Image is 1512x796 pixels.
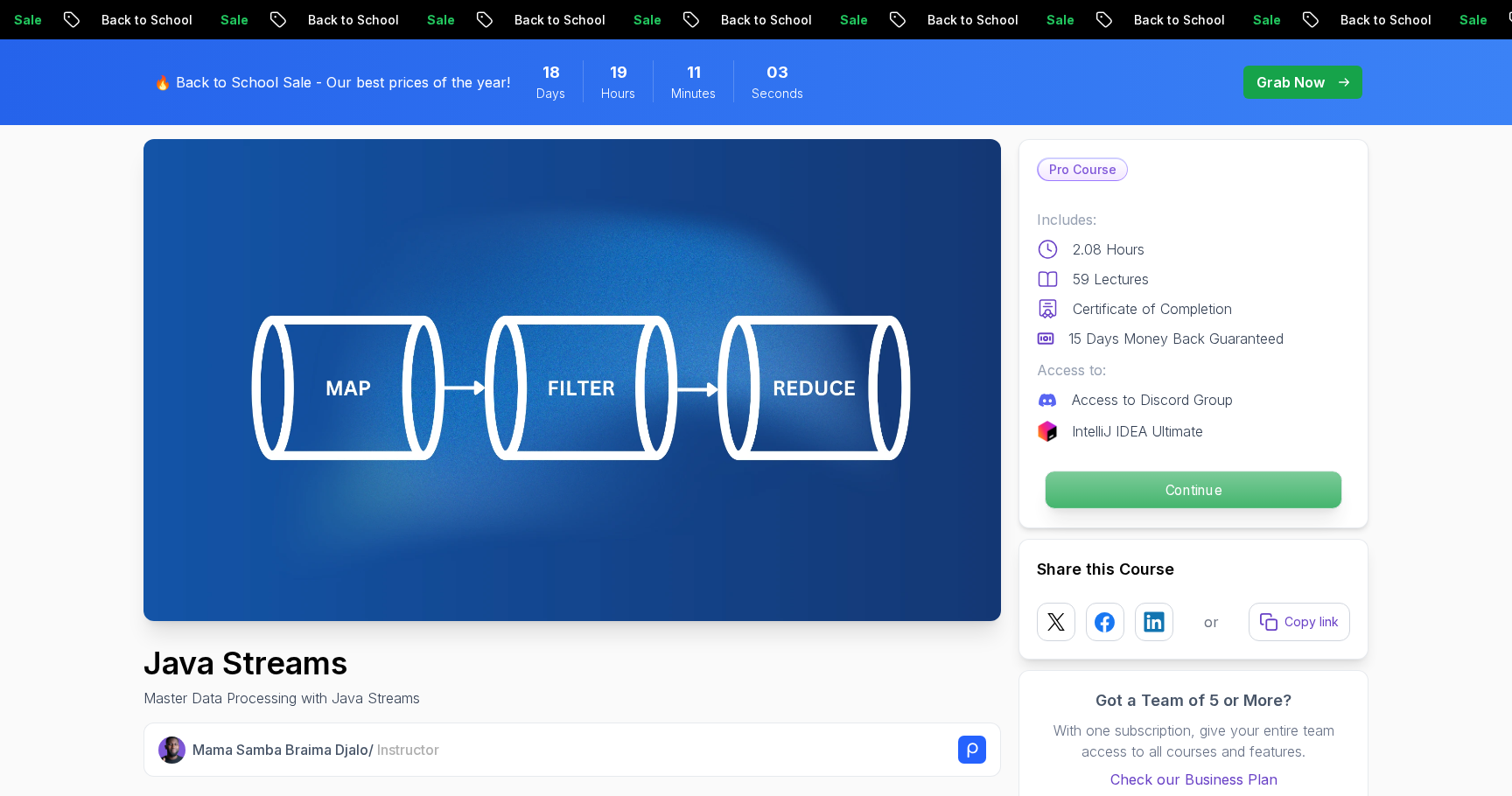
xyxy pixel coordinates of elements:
[752,85,803,102] span: Seconds
[610,60,627,85] span: 19 Hours
[500,11,619,29] p: Back to School
[825,11,881,29] p: Sale
[706,11,825,29] p: Back to School
[1046,471,1341,508] p: Continue
[542,60,560,85] span: 18 Days
[1073,269,1149,290] p: 59 Lectures
[1073,298,1232,319] p: Certificate of Completion
[1072,389,1233,410] p: Access to Discord Group
[412,11,468,29] p: Sale
[671,85,716,102] span: Minutes
[1326,11,1445,29] p: Back to School
[206,11,262,29] p: Sale
[766,60,788,85] span: 3 Seconds
[1249,603,1350,641] button: Copy link
[1037,557,1350,582] h2: Share this Course
[536,85,565,102] span: Days
[293,11,412,29] p: Back to School
[1445,11,1501,29] p: Sale
[1037,360,1350,381] p: Access to:
[1256,72,1325,93] p: Grab Now
[1039,159,1127,180] p: Pro Course
[87,11,206,29] p: Back to School
[1072,421,1203,442] p: IntelliJ IDEA Ultimate
[1284,613,1339,631] p: Copy link
[619,11,675,29] p: Sale
[1037,688,1350,713] h3: Got a Team of 5 or More?
[1204,611,1219,632] p: or
[192,739,439,760] p: Mama Samba Braima Djalo /
[143,688,420,709] p: Master Data Processing with Java Streams
[1032,11,1088,29] p: Sale
[687,60,701,85] span: 11 Minutes
[1068,328,1284,349] p: 15 Days Money Back Guaranteed
[143,646,420,681] h1: Java Streams
[913,11,1032,29] p: Back to School
[143,139,1001,621] img: java-streams_thumbnail
[1238,11,1294,29] p: Sale
[1045,471,1342,509] button: Continue
[1119,11,1238,29] p: Back to School
[1037,421,1058,442] img: jetbrains logo
[1037,720,1350,762] p: With one subscription, give your entire team access to all courses and features.
[601,85,635,102] span: Hours
[1037,209,1350,230] p: Includes:
[154,72,510,93] p: 🔥 Back to School Sale - Our best prices of the year!
[377,741,439,758] span: Instructor
[158,737,185,764] img: Nelson Djalo
[1037,769,1350,790] a: Check our Business Plan
[1073,239,1144,260] p: 2.08 Hours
